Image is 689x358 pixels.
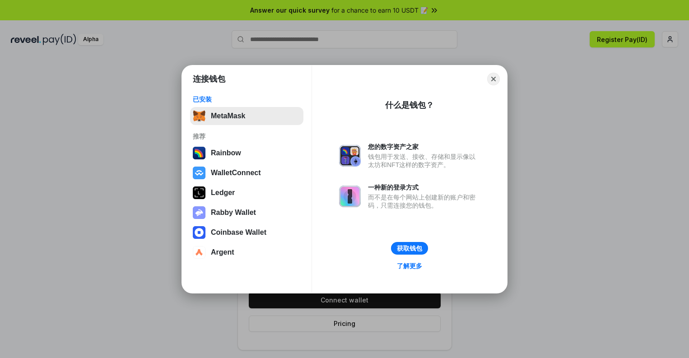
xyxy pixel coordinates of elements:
img: svg+xml,%3Csvg%20xmlns%3D%22http%3A%2F%2Fwww.w3.org%2F2000%2Fsvg%22%20fill%3D%22none%22%20viewBox... [339,186,361,207]
img: svg+xml,%3Csvg%20xmlns%3D%22http%3A%2F%2Fwww.w3.org%2F2000%2Fsvg%22%20fill%3D%22none%22%20viewBox... [193,206,205,219]
img: svg+xml,%3Csvg%20width%3D%22120%22%20height%3D%22120%22%20viewBox%3D%220%200%20120%20120%22%20fil... [193,147,205,159]
button: Ledger [190,184,303,202]
div: 什么是钱包？ [385,100,434,111]
div: Coinbase Wallet [211,228,266,237]
img: svg+xml,%3Csvg%20width%3D%2228%22%20height%3D%2228%22%20viewBox%3D%220%200%2028%2028%22%20fill%3D... [193,226,205,239]
button: WalletConnect [190,164,303,182]
div: WalletConnect [211,169,261,177]
img: svg+xml,%3Csvg%20xmlns%3D%22http%3A%2F%2Fwww.w3.org%2F2000%2Fsvg%22%20width%3D%2228%22%20height%3... [193,186,205,199]
button: Argent [190,243,303,261]
div: Rainbow [211,149,241,157]
button: MetaMask [190,107,303,125]
div: Argent [211,248,234,256]
button: 获取钱包 [391,242,428,255]
div: 已安装 [193,95,301,103]
div: 而不是在每个网站上创建新的账户和密码，只需连接您的钱包。 [368,193,480,209]
div: MetaMask [211,112,245,120]
img: svg+xml,%3Csvg%20width%3D%2228%22%20height%3D%2228%22%20viewBox%3D%220%200%2028%2028%22%20fill%3D... [193,167,205,179]
div: 推荐 [193,132,301,140]
img: svg+xml,%3Csvg%20xmlns%3D%22http%3A%2F%2Fwww.w3.org%2F2000%2Fsvg%22%20fill%3D%22none%22%20viewBox... [339,145,361,167]
div: 钱包用于发送、接收、存储和显示像以太坊和NFT这样的数字资产。 [368,153,480,169]
button: Rainbow [190,144,303,162]
h1: 连接钱包 [193,74,225,84]
button: Coinbase Wallet [190,223,303,242]
div: 获取钱包 [397,244,422,252]
div: Ledger [211,189,235,197]
button: Rabby Wallet [190,204,303,222]
img: svg+xml,%3Csvg%20width%3D%2228%22%20height%3D%2228%22%20viewBox%3D%220%200%2028%2028%22%20fill%3D... [193,246,205,259]
div: 一种新的登录方式 [368,183,480,191]
img: svg+xml,%3Csvg%20fill%3D%22none%22%20height%3D%2233%22%20viewBox%3D%220%200%2035%2033%22%20width%... [193,110,205,122]
div: 了解更多 [397,262,422,270]
a: 了解更多 [391,260,428,272]
div: 您的数字资产之家 [368,143,480,151]
div: Rabby Wallet [211,209,256,217]
button: Close [487,73,500,85]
